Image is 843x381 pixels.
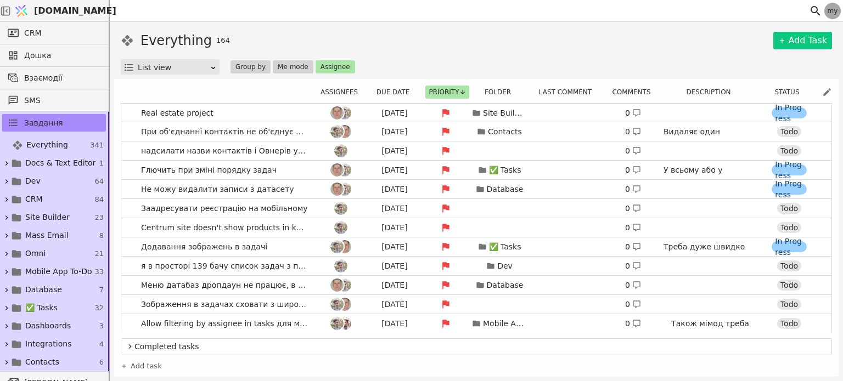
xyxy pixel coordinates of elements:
[137,316,312,332] span: Allow filtering by assignee in tasks для мобільних
[334,221,347,234] img: Ad
[338,106,351,120] img: Ad
[483,318,527,329] p: Mobile App To-Do
[775,332,803,354] span: In Progress
[625,241,641,253] div: 0
[664,241,757,310] p: Треба дуже швидко для Металіки. Може бейс64 там, попередньо на льоту зменшивши розмір та затиснувши?
[137,201,312,217] span: Заадресувати реєстрацію на мобільному
[536,86,602,99] button: Last comment
[121,276,831,294] a: Меню датабаз дропдаун не працює, в другій базі не показує закладок датасетівРоAd[DATE]Database0 Todo
[99,230,104,241] span: 8
[121,257,831,275] a: я в просторі 139 бачу список задач з простору ЗДAd[DATE]Dev0 Todo
[609,86,661,99] div: Comments
[94,303,104,314] span: 32
[489,164,521,176] p: ✅ Tasks
[25,320,71,332] span: Dashboards
[2,24,106,42] a: CRM
[625,203,641,214] div: 0
[121,122,831,141] a: При об'єднанні контактів не об'єднує розмови в Омні.AdРо[DATE]Contacts0 Видаляє один контакт, лиш...
[137,124,312,140] span: При об'єднанні контактів не об'єднує розмови в Омні.
[11,1,110,21] a: [DOMAIN_NAME]
[474,86,529,99] div: Folder
[370,222,419,234] div: [DATE]
[625,299,641,310] div: 0
[25,338,71,350] span: Integrations
[625,145,641,157] div: 0
[24,95,100,106] span: SMS
[25,175,41,187] span: Dev
[488,126,522,138] p: Contacts
[780,203,798,214] span: Todo
[90,140,104,151] span: 341
[334,144,347,157] img: Ad
[334,259,347,272] img: Ad
[370,318,419,329] div: [DATE]
[99,158,104,169] span: 1
[121,199,831,218] a: Заадресувати реєстрацію на мобільномуAd[DATE]0 Todo
[771,86,809,99] button: Status
[370,126,419,138] div: [DATE]
[140,31,212,50] h1: Everything
[370,260,419,272] div: [DATE]
[121,180,831,198] a: Не можу видалити записи з датасетуРоAd[DATE]Database0 In Progress
[316,60,355,73] button: Assignee
[330,125,344,138] img: Ad
[137,143,312,159] span: надсилати назви контактів і Овнерів у [GEOGRAPHIC_DATA]
[137,258,312,274] span: я в просторі 139 бачу список задач з простору ЗД
[121,218,831,237] a: Centrum site doesn't show products in katalogAd[DATE]0 Todo
[338,240,351,253] img: Ро
[26,139,68,151] span: Everything
[121,104,831,122] a: Real estate projectРоAd[DATE]Site Builder0 In Progress
[609,86,660,99] button: Comments
[370,184,419,195] div: [DATE]
[775,102,803,124] span: In Progress
[338,298,351,311] img: Ро
[425,86,469,99] button: Priority
[137,162,281,178] span: Глючить при зміні порядку задач
[487,184,524,195] p: Database
[373,86,420,99] button: Due date
[330,240,344,253] img: Ad
[780,280,798,291] span: Todo
[330,163,344,177] img: Ро
[25,248,46,259] span: Omni
[318,86,367,99] div: Assignees
[25,230,69,241] span: Mass Email
[25,266,92,277] span: Mobile App To-Do
[121,314,831,333] a: Allow filtering by assignee in tasks для мобільнихAdХр[DATE]Mobile App To-Do0 Також мімод требаTodo
[370,164,419,176] div: [DATE]
[2,69,106,87] a: Взаємодії
[24,117,63,129] span: Завдання
[824,3,841,19] a: my
[34,4,116,18] span: [DOMAIN_NAME]
[24,27,42,39] span: CRM
[370,280,419,291] div: [DATE]
[137,277,312,293] span: Меню датабаз дропдаун не працює, в другій базі не показує закладок датасетів
[683,86,740,99] button: Description
[131,361,162,372] span: Add task
[121,295,831,314] a: Зображення в задачах сховати з широкого доступуAdРо[DATE]0 Todo
[483,107,527,119] p: Site Builder
[25,356,59,368] span: Contacts
[497,260,513,272] p: Dev
[671,318,749,329] p: Також мімод треба
[664,126,757,161] p: Видаляє один контакт, лишайє пусте місце і креш.
[773,32,832,49] a: Add Task
[665,86,758,99] div: Description
[94,194,104,205] span: 84
[231,60,271,73] button: Group by
[134,341,827,352] span: Completed tasks
[780,318,798,329] span: Todo
[330,278,344,292] img: Ро
[334,202,347,215] img: Ad
[763,86,818,99] div: Status
[25,194,43,205] span: CRM
[330,317,344,330] img: Ad
[780,222,798,233] span: Todo
[94,176,104,187] span: 64
[2,92,106,109] a: SMS
[25,302,58,314] span: ✅ Tasks
[775,236,803,258] span: In Progress
[99,285,104,295] span: 7
[533,86,604,99] div: Last comment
